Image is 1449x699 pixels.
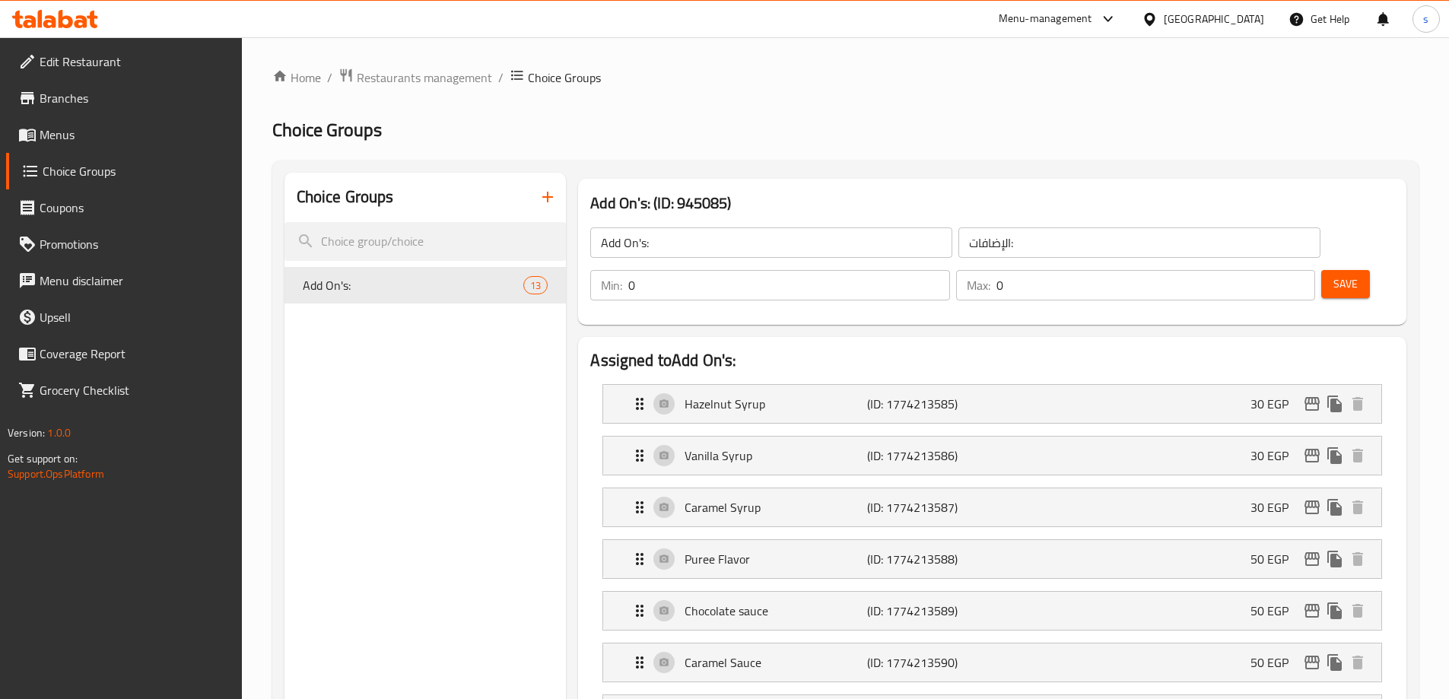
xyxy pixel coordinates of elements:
[6,43,242,80] a: Edit Restaurant
[43,162,230,180] span: Choice Groups
[1164,11,1264,27] div: [GEOGRAPHIC_DATA]
[297,186,394,208] h2: Choice Groups
[1323,496,1346,519] button: duplicate
[1250,550,1301,568] p: 50 EGP
[6,335,242,372] a: Coverage Report
[1323,392,1346,415] button: duplicate
[40,272,230,290] span: Menu disclaimer
[357,68,492,87] span: Restaurants management
[1323,548,1346,570] button: duplicate
[1346,651,1369,674] button: delete
[40,89,230,107] span: Branches
[1301,548,1323,570] button: edit
[999,10,1092,28] div: Menu-management
[603,540,1381,578] div: Expand
[685,395,866,413] p: Hazelnut Syrup
[1250,395,1301,413] p: 30 EGP
[40,199,230,217] span: Coupons
[6,262,242,299] a: Menu disclaimer
[6,189,242,226] a: Coupons
[1301,392,1323,415] button: edit
[590,378,1394,430] li: Expand
[1250,498,1301,516] p: 30 EGP
[40,308,230,326] span: Upsell
[685,446,866,465] p: Vanilla Syrup
[1301,651,1323,674] button: edit
[867,498,989,516] p: (ID: 1774213587)
[867,395,989,413] p: (ID: 1774213585)
[40,126,230,144] span: Menus
[1346,444,1369,467] button: delete
[685,602,866,620] p: Chocolate sauce
[528,68,601,87] span: Choice Groups
[1323,599,1346,622] button: duplicate
[685,653,866,672] p: Caramel Sauce
[603,488,1381,526] div: Expand
[590,637,1394,688] li: Expand
[1333,275,1358,294] span: Save
[1346,548,1369,570] button: delete
[603,385,1381,423] div: Expand
[1250,602,1301,620] p: 50 EGP
[6,226,242,262] a: Promotions
[601,276,622,294] p: Min:
[8,423,45,443] span: Version:
[1323,651,1346,674] button: duplicate
[590,191,1394,215] h3: Add On's: (ID: 945085)
[40,345,230,363] span: Coverage Report
[590,533,1394,585] li: Expand
[272,68,321,87] a: Home
[603,643,1381,682] div: Expand
[867,550,989,568] p: (ID: 1774213588)
[6,80,242,116] a: Branches
[303,276,524,294] span: Add On's:
[1250,653,1301,672] p: 50 EGP
[8,464,104,484] a: Support.OpsPlatform
[272,113,382,147] span: Choice Groups
[40,52,230,71] span: Edit Restaurant
[47,423,71,443] span: 1.0.0
[603,592,1381,630] div: Expand
[6,116,242,153] a: Menus
[1301,444,1323,467] button: edit
[1346,599,1369,622] button: delete
[40,235,230,253] span: Promotions
[498,68,504,87] li: /
[590,349,1394,372] h2: Assigned to Add On's:
[327,68,332,87] li: /
[6,372,242,408] a: Grocery Checklist
[590,481,1394,533] li: Expand
[1301,599,1323,622] button: edit
[590,585,1394,637] li: Expand
[867,602,989,620] p: (ID: 1774213589)
[524,278,547,293] span: 13
[603,437,1381,475] div: Expand
[284,267,567,303] div: Add On's:13
[338,68,492,87] a: Restaurants management
[6,299,242,335] a: Upsell
[284,222,567,261] input: search
[1301,496,1323,519] button: edit
[590,430,1394,481] li: Expand
[40,381,230,399] span: Grocery Checklist
[867,446,989,465] p: (ID: 1774213586)
[685,550,866,568] p: Puree Flavor
[1346,392,1369,415] button: delete
[1323,444,1346,467] button: duplicate
[523,276,548,294] div: Choices
[1321,270,1370,298] button: Save
[1250,446,1301,465] p: 30 EGP
[867,653,989,672] p: (ID: 1774213590)
[272,68,1419,87] nav: breadcrumb
[8,449,78,469] span: Get support on:
[1346,496,1369,519] button: delete
[685,498,866,516] p: Caramel Syrup
[1423,11,1428,27] span: s
[6,153,242,189] a: Choice Groups
[967,276,990,294] p: Max:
